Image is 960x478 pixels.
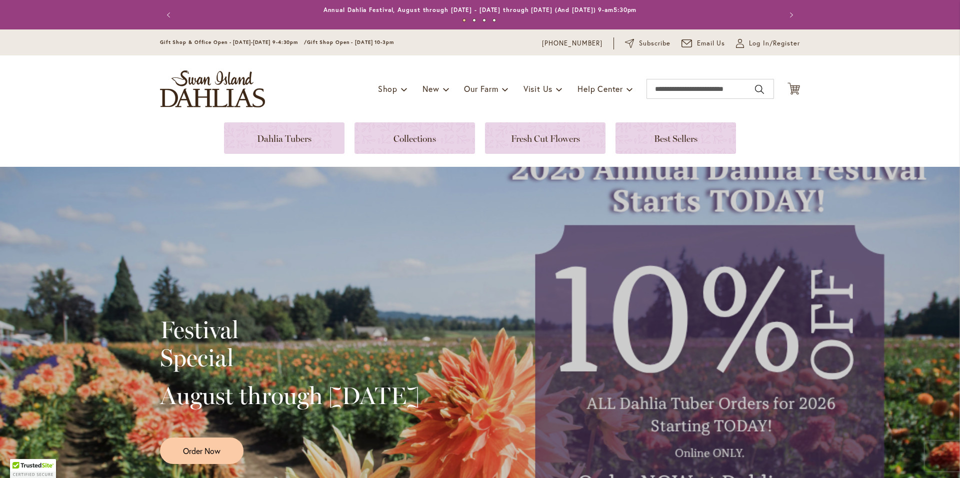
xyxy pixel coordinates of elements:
[422,83,439,94] span: New
[639,38,670,48] span: Subscribe
[523,83,552,94] span: Visit Us
[160,438,243,464] a: Order Now
[160,382,419,410] h2: August through [DATE]
[307,39,394,45] span: Gift Shop Open - [DATE] 10-3pm
[492,18,496,22] button: 4 of 4
[482,18,486,22] button: 3 of 4
[542,38,602,48] a: [PHONE_NUMBER]
[697,38,725,48] span: Email Us
[378,83,397,94] span: Shop
[736,38,800,48] a: Log In/Register
[681,38,725,48] a: Email Us
[472,18,476,22] button: 2 of 4
[10,459,56,478] div: TrustedSite Certified
[160,70,265,107] a: store logo
[464,83,498,94] span: Our Farm
[183,445,220,457] span: Order Now
[160,39,307,45] span: Gift Shop & Office Open - [DATE]-[DATE] 9-4:30pm /
[160,5,180,25] button: Previous
[462,18,466,22] button: 1 of 4
[577,83,623,94] span: Help Center
[323,6,637,13] a: Annual Dahlia Festival, August through [DATE] - [DATE] through [DATE] (And [DATE]) 9-am5:30pm
[749,38,800,48] span: Log In/Register
[160,316,419,372] h2: Festival Special
[625,38,670,48] a: Subscribe
[780,5,800,25] button: Next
